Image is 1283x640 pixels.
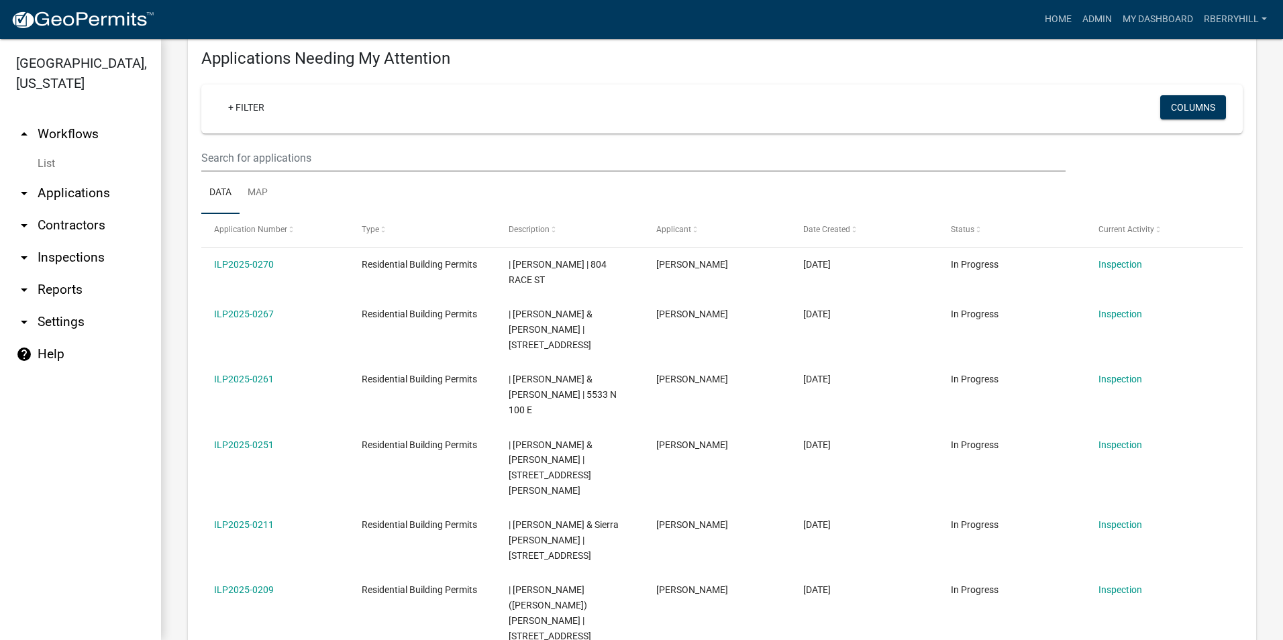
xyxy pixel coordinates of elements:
span: Residential Building Permits [362,374,477,384]
span: | BRADFORD, JAY D & SUSAN A | 3155 S PARTRIDGE LN [509,439,593,496]
span: Tammy Holloway [656,439,728,450]
datatable-header-cell: Date Created [790,214,938,246]
i: arrow_drop_down [16,217,32,233]
span: Residential Building Permits [362,259,477,270]
a: ILP2025-0251 [214,439,274,450]
a: Admin [1077,7,1117,32]
a: Inspection [1098,309,1142,319]
span: 09/15/2025 [803,374,831,384]
i: arrow_drop_down [16,250,32,266]
i: arrow_drop_down [16,185,32,201]
a: rberryhill [1198,7,1272,32]
span: Nolan Baker [656,519,728,530]
span: In Progress [951,439,998,450]
span: In Progress [951,259,998,270]
span: Residential Building Permits [362,584,477,595]
datatable-header-cell: Type [349,214,497,246]
span: Type [362,225,379,234]
span: April Randolph [656,259,728,270]
datatable-header-cell: Status [938,214,1086,246]
datatable-header-cell: Applicant [644,214,791,246]
span: Date Created [803,225,850,234]
span: Application Number [214,225,287,234]
a: My Dashboard [1117,7,1198,32]
datatable-header-cell: Description [496,214,644,246]
a: Inspection [1098,374,1142,384]
a: Inspection [1098,439,1142,450]
i: arrow_drop_up [16,126,32,142]
span: 09/18/2025 [803,309,831,319]
h4: Applications Needing My Attention [201,49,1243,68]
a: Data [201,172,240,215]
span: In Progress [951,584,998,595]
a: Home [1039,7,1077,32]
span: In Progress [951,519,998,530]
span: 08/13/2025 [803,519,831,530]
span: 09/19/2025 [803,259,831,270]
span: | Turner, Jerry E & Tracy Turner | 5533 N 100 E [509,374,617,415]
span: Judi Shroyer [656,584,728,595]
a: + Filter [217,95,275,119]
span: Description [509,225,550,234]
datatable-header-cell: Application Number [201,214,349,246]
span: Brenda Rhodes [656,309,728,319]
a: ILP2025-0211 [214,519,274,530]
span: 08/13/2025 [803,584,831,595]
i: help [16,346,32,362]
span: Current Activity [1098,225,1154,234]
a: ILP2025-0270 [214,259,274,270]
span: Status [951,225,974,234]
i: arrow_drop_down [16,282,32,298]
span: | Rhodes, John A & Brenda L | 2407 N ORCHARD RD [509,309,593,350]
a: ILP2025-0209 [214,584,274,595]
a: Inspection [1098,259,1142,270]
button: Columns [1160,95,1226,119]
a: ILP2025-0267 [214,309,274,319]
span: Residential Building Permits [362,519,477,530]
span: Micheal Schmidt [656,374,728,384]
input: Search for applications [201,144,1066,172]
span: | Randolph, April | 804 RACE ST [509,259,607,285]
span: 09/08/2025 [803,439,831,450]
span: In Progress [951,309,998,319]
i: arrow_drop_down [16,314,32,330]
a: Inspection [1098,584,1142,595]
datatable-header-cell: Current Activity [1085,214,1233,246]
span: In Progress [951,374,998,384]
span: Applicant [656,225,691,234]
a: Map [240,172,276,215]
a: Inspection [1098,519,1142,530]
a: ILP2025-0261 [214,374,274,384]
span: | Stephenson, Dylan & Sierra Selleck | 2325 N HUNTINGTON RD [509,519,619,561]
span: Residential Building Permits [362,309,477,319]
span: Residential Building Permits [362,439,477,450]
